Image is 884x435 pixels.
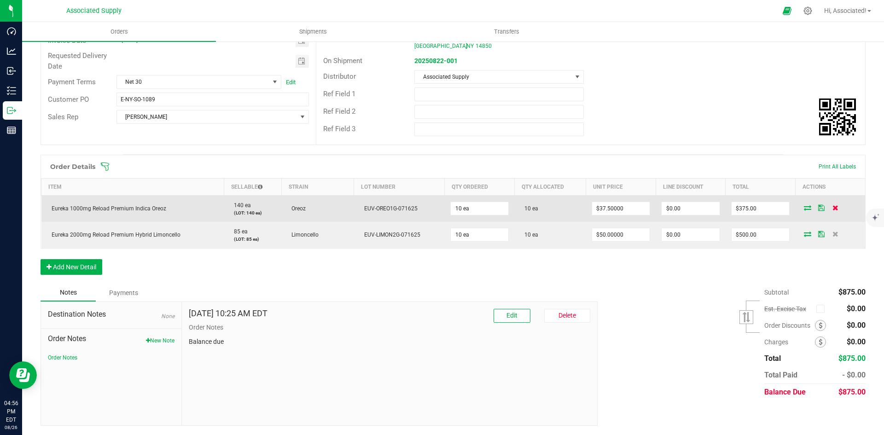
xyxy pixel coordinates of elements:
[847,337,866,346] span: $0.00
[281,178,354,195] th: Strain
[764,354,781,363] span: Total
[48,95,89,104] span: Customer PO
[732,228,790,241] input: 0
[7,126,16,135] inline-svg: Reports
[4,424,18,431] p: 08/26
[189,323,590,332] p: Order Notes
[287,205,306,212] span: Oreoz
[360,205,418,212] span: EUV-OREO1G-071625
[9,361,37,389] iframe: Resource center
[229,236,276,243] p: (LOT: 85 ea)
[445,178,515,195] th: Qty Ordered
[828,231,842,237] span: Delete Order Detail
[323,57,362,65] span: On Shipment
[819,99,856,135] img: Scan me!
[819,99,856,135] qrcode: 00000155
[216,22,410,41] a: Shipments
[189,337,590,347] p: Balance due
[48,52,107,70] span: Requested Delivery Date
[764,322,815,329] span: Order Discounts
[66,7,122,15] span: Associated Supply
[98,28,140,36] span: Orders
[48,309,174,320] span: Destination Notes
[814,205,828,210] span: Save Order Detail
[414,43,467,49] span: [GEOGRAPHIC_DATA]
[229,228,248,235] span: 85 ea
[296,55,309,68] span: Toggle calendar
[802,6,814,15] div: Manage settings
[224,178,281,195] th: Sellable
[414,57,458,64] a: 20250822-001
[354,178,445,195] th: Lot Number
[838,388,866,396] span: $875.00
[520,232,538,238] span: 10 ea
[814,231,828,237] span: Save Order Detail
[117,75,269,88] span: Net 30
[764,338,815,346] span: Charges
[323,90,355,98] span: Ref Field 1
[466,43,474,49] span: NY
[323,125,355,133] span: Ref Field 3
[229,209,276,216] p: (LOT: 140 ea)
[4,399,18,424] p: 04:56 PM EDT
[764,305,813,313] span: Est. Excise Tax
[410,22,604,41] a: Transfers
[816,302,829,315] span: Calculate excise tax
[795,178,865,195] th: Actions
[520,205,538,212] span: 10 ea
[286,79,296,86] a: Edit
[41,284,96,302] div: Notes
[117,110,297,123] span: [PERSON_NAME]
[476,43,492,49] span: 14850
[146,336,174,345] button: New Note
[662,202,720,215] input: 0
[732,202,790,215] input: 0
[229,202,251,209] span: 140 ea
[558,312,576,319] span: Delete
[842,371,866,379] span: - $0.00
[586,178,656,195] th: Unit Price
[189,309,268,318] h4: [DATE] 10:25 AM EDT
[824,7,867,14] span: Hi, Associated!
[47,232,180,238] span: Eureka 2000mg Reload Premium Hybrid Limoncello
[41,178,224,195] th: Item
[48,36,86,45] span: Invoice Date
[764,371,797,379] span: Total Paid
[415,70,571,83] span: Associated Supply
[592,228,650,241] input: 0
[451,228,509,241] input: 0
[662,228,720,241] input: 0
[48,354,77,362] button: Order Notes
[828,205,842,210] span: Delete Order Detail
[544,309,590,323] button: Delete
[847,304,866,313] span: $0.00
[287,232,319,238] span: Limoncello
[48,78,96,86] span: Payment Terms
[482,28,532,36] span: Transfers
[7,86,16,95] inline-svg: Inventory
[451,202,509,215] input: 0
[514,178,586,195] th: Qty Allocated
[96,284,151,301] div: Payments
[592,202,650,215] input: 0
[838,354,866,363] span: $875.00
[323,107,355,116] span: Ref Field 2
[47,205,166,212] span: Eureka 1000mg Reload Premium Indica Oreoz
[726,178,796,195] th: Total
[777,2,797,20] span: Open Ecommerce Menu
[506,312,518,319] span: Edit
[48,113,78,121] span: Sales Rep
[494,309,530,323] button: Edit
[7,66,16,75] inline-svg: Inbound
[847,321,866,330] span: $0.00
[48,333,174,344] span: Order Notes
[360,232,420,238] span: EUV-LIMON2G-071625
[50,163,95,170] h1: Order Details
[838,288,866,296] span: $875.00
[7,27,16,36] inline-svg: Dashboard
[22,22,216,41] a: Orders
[764,289,789,296] span: Subtotal
[161,313,174,319] span: None
[323,72,356,81] span: Distributor
[764,388,806,396] span: Balance Due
